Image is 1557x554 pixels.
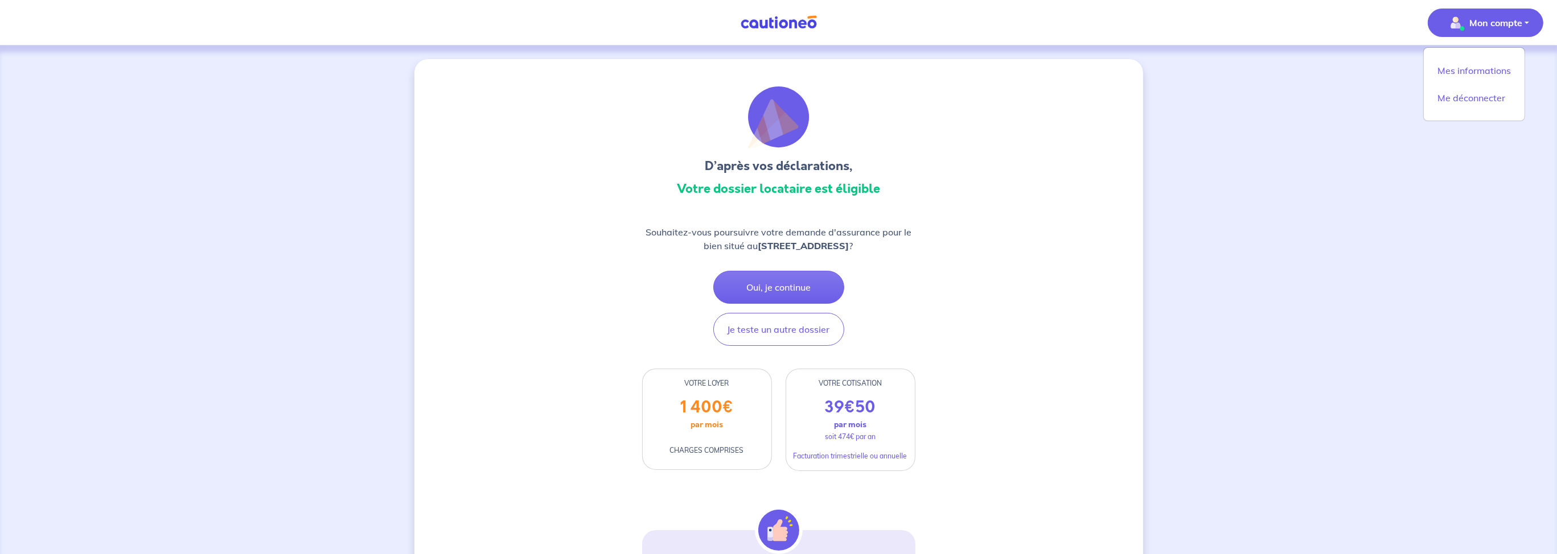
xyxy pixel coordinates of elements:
[1428,9,1543,37] button: illu_account_valid_menu.svgMon compte
[691,417,723,432] p: par mois
[758,510,799,551] img: illu_alert_hand.svg
[1447,14,1465,32] img: illu_account_valid_menu.svg
[670,445,744,456] p: CHARGES COMPRISES
[825,432,876,442] p: soit 474€ par an
[713,271,844,304] button: Oui, je continue
[680,398,733,417] p: 1 400 €
[1469,16,1522,30] p: Mon compte
[758,240,849,251] strong: [STREET_ADDRESS]
[1428,89,1520,107] a: Me déconnecter
[748,86,810,148] img: illu_congratulation.svg
[642,180,915,198] h3: Votre dossier locataire est éligible
[642,157,915,175] h3: D’après vos déclarations,
[834,417,866,432] p: par mois
[713,313,844,346] button: Je teste un autre dossier
[856,396,876,419] span: 50
[642,225,915,253] p: Souhaitez-vous poursuivre votre demande d'assurance pour le bien situé au ?
[643,378,771,388] div: VOTRE LOYER
[845,396,856,419] span: €
[1423,47,1525,121] div: illu_account_valid_menu.svgMon compte
[794,451,907,461] p: Facturation trimestrielle ou annuelle
[825,398,876,417] p: 39
[1428,61,1520,80] a: Mes informations
[786,378,915,388] div: VOTRE COTISATION
[736,15,821,30] img: Cautioneo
